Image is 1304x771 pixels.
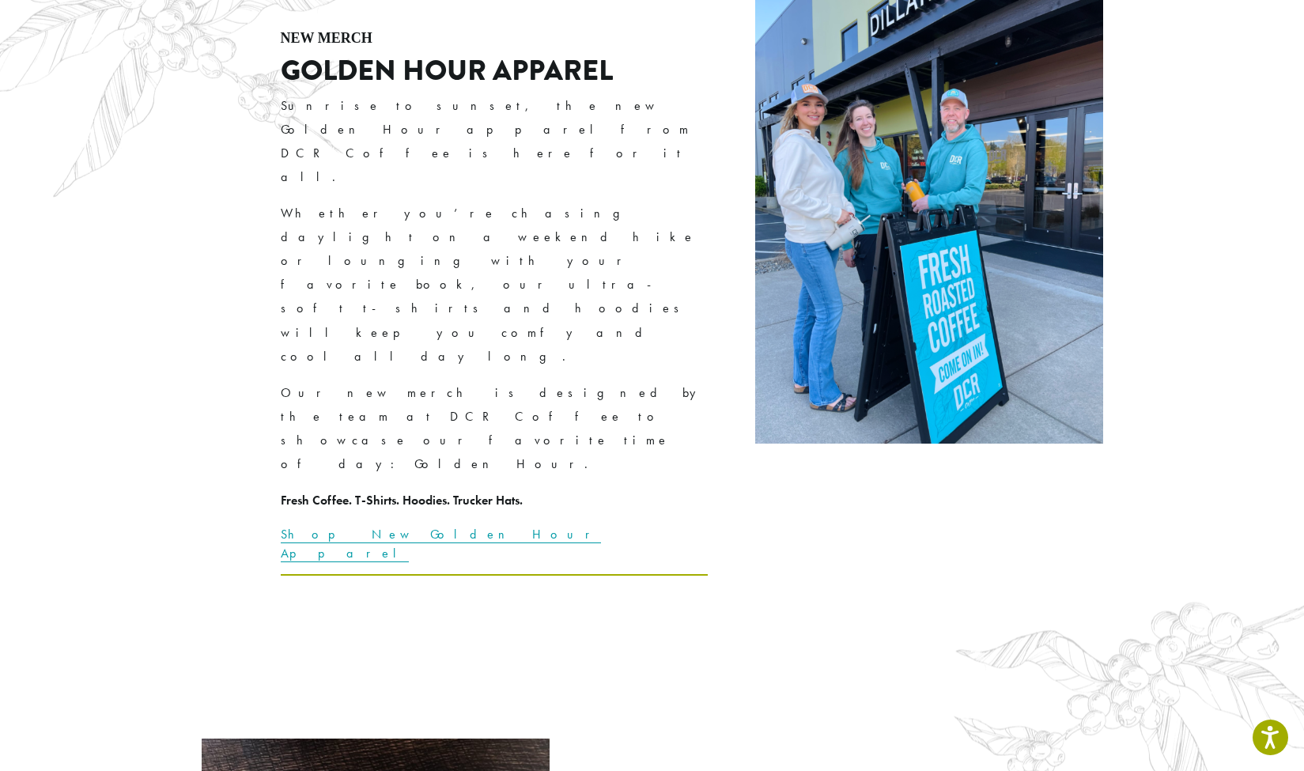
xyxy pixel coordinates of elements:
p: Sunrise to sunset, the new Golden Hour apparel from DCR Coffee is here for it all. [281,94,708,189]
h2: GOLDEN HOUR APPAREL [281,54,708,88]
strong: Fresh Coffee. T-Shirts. Hoodies. Trucker Hats. [281,492,523,508]
a: Shop New Golden Hour Apparel [281,526,601,562]
p: Whether you’re chasing daylight on a weekend hike or lounging with your favorite book, our ultra-... [281,202,708,368]
h4: NEW MERCH [281,30,708,47]
p: Our new merch is designed by the team at DCR Coffee to showcase our favorite time of day: Golden ... [281,381,708,476]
